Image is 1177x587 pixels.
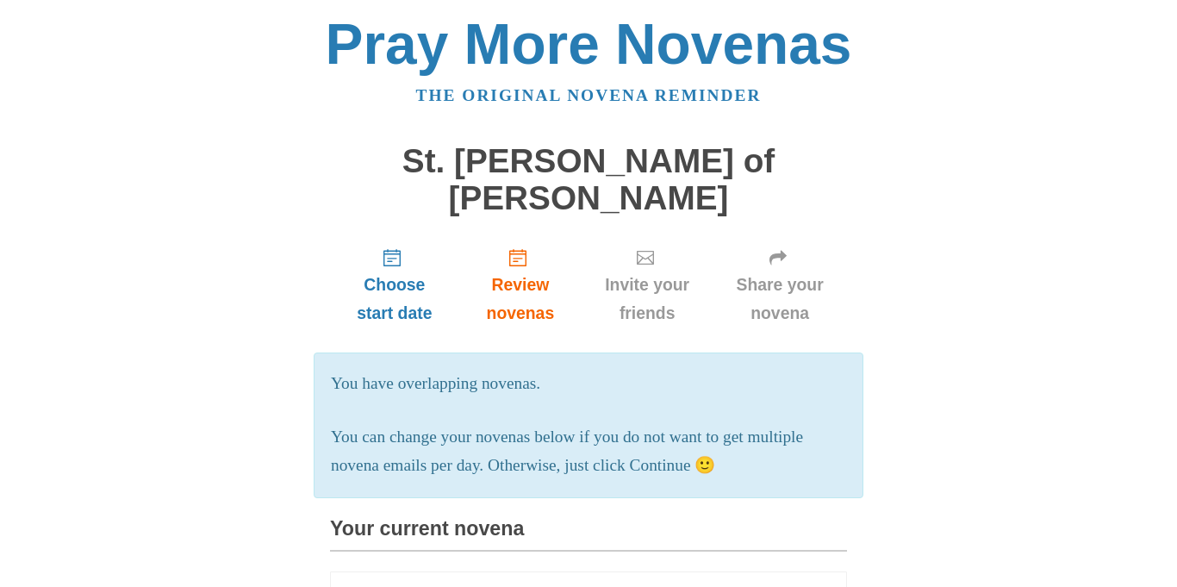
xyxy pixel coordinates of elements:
span: Invite your friends [599,271,695,328]
a: Share your novena [713,234,847,336]
span: Share your novena [730,271,830,328]
span: Review novenas [476,271,564,328]
a: Pray More Novenas [326,12,852,76]
p: You have overlapping novenas. [331,370,846,398]
h3: Your current novena [330,518,847,552]
a: The original novena reminder [416,86,762,104]
a: Choose start date [330,234,459,336]
p: You can change your novenas below if you do not want to get multiple novena emails per day. Other... [331,423,846,480]
a: Invite your friends [582,234,713,336]
h1: St. [PERSON_NAME] of [PERSON_NAME] [330,143,847,216]
span: Choose start date [347,271,442,328]
a: Review novenas [459,234,582,336]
